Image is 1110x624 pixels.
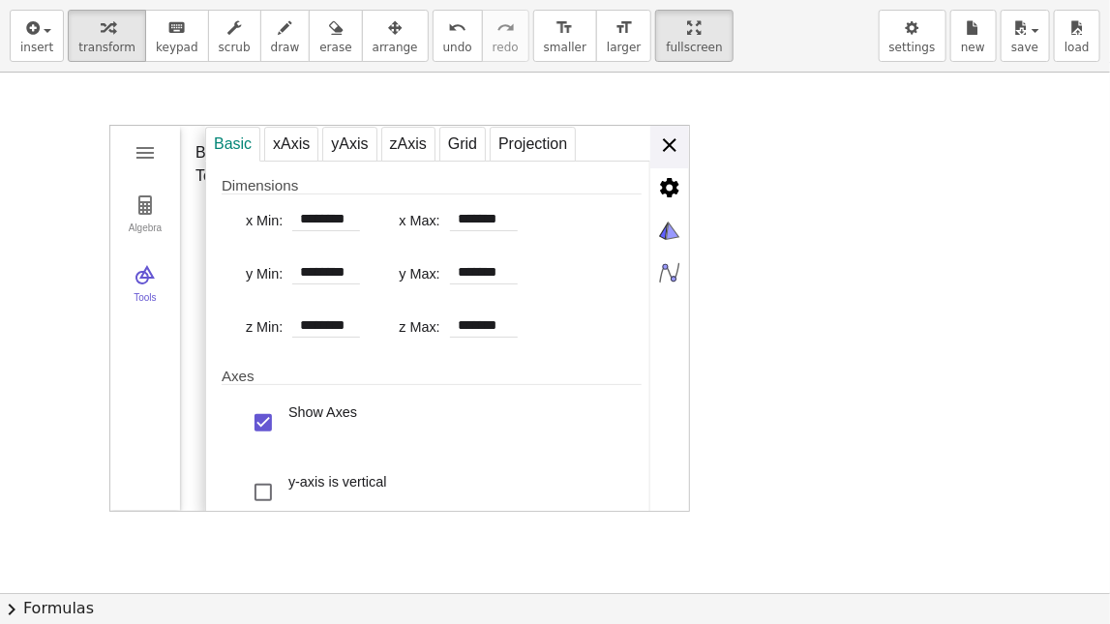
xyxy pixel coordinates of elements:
[615,16,633,40] i: format_size
[309,10,362,62] button: erase
[205,127,260,162] div: Basic
[496,16,515,40] i: redo
[1065,41,1090,54] span: load
[20,41,53,54] span: insert
[650,168,689,211] li: Advanced
[443,41,472,54] span: undo
[246,266,283,282] label: y Min:
[381,127,435,162] div: zAxis
[482,10,529,62] button: redoredo
[399,319,439,335] label: z Max:
[544,41,586,54] span: smaller
[322,127,376,162] div: yAxis
[195,342,273,412] button: Pyramid. Select a polygon for bottom, then select top point
[879,10,946,62] button: settings
[260,10,311,62] button: draw
[490,127,576,162] div: Projection
[650,168,689,207] img: svg+xml;base64,PHN2ZyB4bWxucz0iaHR0cDovL3d3dy53My5vcmcvMjAwMC9zdmciIHdpZHRoPSIyNCIgaGVpZ2h0PSIyNC...
[246,465,387,520] div: y-axis is vertical
[1011,41,1038,54] span: save
[195,195,273,265] button: Move. Drag or select object
[222,177,642,194] div: Dimensions
[208,10,261,62] button: scrub
[655,10,733,62] button: fullscreen
[246,213,283,228] label: x Min:
[650,253,689,296] li: Algebra
[195,384,273,411] div: Pyramid
[399,213,439,228] label: x Max:
[288,473,387,512] div: y-axis is vertical
[156,41,198,54] span: keypad
[1001,10,1050,62] button: save
[961,41,985,54] span: new
[195,141,260,188] div: Basic Tools
[596,10,651,62] button: format_sizelarger
[167,16,186,40] i: keyboard
[666,41,722,54] span: fullscreen
[889,41,936,54] span: settings
[362,10,429,62] button: arrange
[222,368,642,385] div: Axes
[373,41,418,54] span: arrange
[195,458,273,485] div: Cube
[448,16,466,40] i: undo
[1054,10,1100,62] button: load
[10,10,64,62] button: insert
[195,311,273,338] div: Point
[493,41,519,54] span: redo
[195,416,273,486] button: Cube. Select two points or other corresponding objects
[134,141,157,164] img: Main Menu
[109,125,690,512] div: 3D Calculator
[607,41,641,54] span: larger
[271,41,300,54] span: draw
[288,403,357,442] div: Show Axes
[650,211,689,253] li: Preferences - 3D Graphics
[68,10,146,62] button: transform
[950,10,997,62] button: new
[439,127,486,162] div: Grid
[195,269,273,339] button: Point. Select position or line, function, or curve
[219,41,251,54] span: scrub
[399,266,439,282] label: y Max:
[145,10,209,62] button: keyboardkeypad
[319,41,351,54] span: erase
[114,223,176,250] div: Algebra
[246,396,357,450] div: Show Axes
[246,319,283,335] label: z Min:
[555,16,574,40] i: format_size
[433,10,483,62] button: undoundo
[533,10,597,62] button: format_sizesmaller
[114,292,176,319] div: Tools
[650,211,689,250] img: svg+xml;base64,PHN2ZyB4bWxucz0iaHR0cDovL3d3dy53My5vcmcvMjAwMC9zdmciIHZpZXdCb3g9IjAgMCAyMCAyMCIgd2...
[650,126,689,164] img: svg+xml;base64,PHN2ZyB4bWxucz0iaHR0cDovL3d3dy53My5vcmcvMjAwMC9zdmciIHdpZHRoPSIyNCIgaGVpZ2h0PSIyNC...
[264,127,318,162] div: xAxis
[195,237,273,264] div: Move
[78,41,135,54] span: transform
[650,253,689,292] img: svg+xml;base64,PHN2ZyB4bWxucz0iaHR0cDovL3d3dy53My5vcmcvMjAwMC9zdmciIHhtbG5zOnhsaW5rPSJodHRwOi8vd3...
